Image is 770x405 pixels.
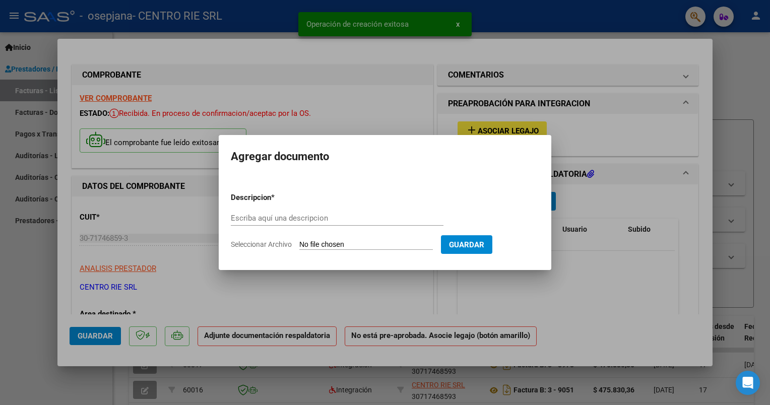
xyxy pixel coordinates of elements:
h2: Agregar documento [231,147,539,166]
span: Seleccionar Archivo [231,240,292,248]
p: Descripcion [231,192,324,204]
span: Guardar [449,240,484,249]
div: Open Intercom Messenger [736,371,760,395]
button: Guardar [441,235,492,254]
